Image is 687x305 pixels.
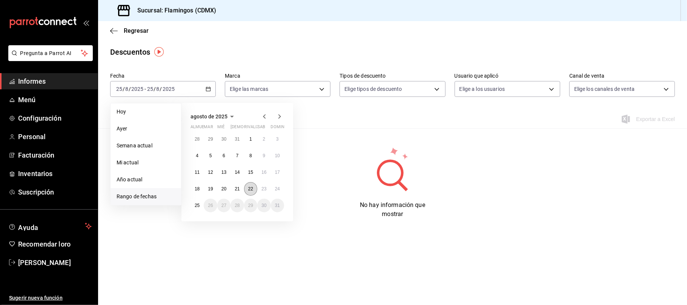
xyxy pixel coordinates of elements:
[574,86,635,92] font: Elige los canales de venta
[191,112,237,121] button: agosto de 2025
[236,153,239,158] font: 7
[125,86,129,92] input: --
[208,203,213,208] abbr: 26 de agosto de 2025
[196,153,198,158] abbr: 4 de agosto de 2025
[235,186,240,192] font: 21
[124,27,149,34] font: Regresar
[5,55,93,63] a: Pregunta a Parrot AI
[569,73,605,79] font: Canal de venta
[196,153,198,158] font: 4
[154,86,156,92] font: /
[263,153,265,158] abbr: 9 de agosto de 2025
[204,166,217,179] button: 12 de agosto de 2025
[275,170,280,175] abbr: 17 de agosto de 2025
[261,186,266,192] font: 23
[460,86,505,92] font: Elige a los usuarios
[261,170,266,175] font: 16
[257,199,270,212] button: 30 de agosto de 2025
[217,199,231,212] button: 27 de agosto de 2025
[204,124,213,132] abbr: martes
[225,73,240,79] font: Marca
[117,176,142,182] font: Año actual
[230,86,268,92] font: Elige las marcas
[195,186,200,192] abbr: 18 de agosto de 2025
[195,203,200,208] abbr: 25 de agosto de 2025
[235,203,240,208] abbr: 28 de agosto de 2025
[235,170,240,175] font: 14
[18,188,54,196] font: Suscripción
[217,149,231,162] button: 6 de agosto de 2025
[191,166,204,179] button: 11 de agosto de 2025
[261,203,266,208] abbr: 30 de agosto de 2025
[244,132,257,146] button: 1 de agosto de 2025
[217,124,224,132] abbr: miércoles
[144,86,146,92] font: -
[231,124,275,129] font: [DEMOGRAPHIC_DATA]
[116,86,123,92] input: --
[244,199,257,212] button: 29 de agosto de 2025
[231,199,244,212] button: 28 de agosto de 2025
[271,149,284,162] button: 10 de agosto de 2025
[110,27,149,34] button: Regresar
[191,124,213,132] abbr: lunes
[195,170,200,175] abbr: 11 de agosto de 2025
[344,86,402,92] font: Elige tipos de descuento
[248,186,253,192] abbr: 22 de agosto de 2025
[154,47,164,57] img: Marcador de información sobre herramientas
[217,132,231,146] button: 30 de julio de 2025
[18,259,71,267] font: [PERSON_NAME]
[249,153,252,158] font: 8
[248,203,253,208] abbr: 29 de agosto de 2025
[18,170,52,178] font: Inventarios
[18,240,71,248] font: Recomendar loro
[217,182,231,196] button: 20 de agosto de 2025
[271,199,284,212] button: 31 de agosto de 2025
[221,203,226,208] abbr: 27 de agosto de 2025
[235,186,240,192] abbr: 21 de agosto de 2025
[236,153,239,158] abbr: 7 de agosto de 2025
[257,182,270,196] button: 23 de agosto de 2025
[162,86,175,92] input: ----
[191,182,204,196] button: 18 de agosto de 2025
[221,186,226,192] abbr: 20 de agosto de 2025
[263,136,265,142] abbr: 2 de agosto de 2025
[223,153,225,158] abbr: 6 de agosto de 2025
[244,124,265,129] font: rivalizar
[275,153,280,158] abbr: 10 de agosto de 2025
[248,186,253,192] font: 22
[455,73,498,79] font: Usuario que aplicó
[195,203,200,208] font: 25
[18,133,46,141] font: Personal
[147,86,154,92] input: --
[208,170,213,175] font: 12
[191,124,213,129] font: almuerzo
[195,186,200,192] font: 18
[191,199,204,212] button: 25 de agosto de 2025
[248,203,253,208] font: 29
[276,136,279,142] font: 3
[204,182,217,196] button: 19 de agosto de 2025
[195,136,200,142] abbr: 28 de julio de 2025
[261,170,266,175] abbr: 16 de agosto de 2025
[204,132,217,146] button: 29 de julio de 2025
[248,170,253,175] font: 15
[191,113,227,120] font: agosto de 2025
[249,136,252,142] abbr: 1 de agosto de 2025
[204,124,213,129] font: mar
[204,199,217,212] button: 26 de agosto de 2025
[18,114,61,122] font: Configuración
[231,149,244,162] button: 7 de agosto de 2025
[257,124,265,129] font: sab
[235,170,240,175] abbr: 14 de agosto de 2025
[244,149,257,162] button: 8 de agosto de 2025
[271,182,284,196] button: 24 de agosto de 2025
[129,86,131,92] font: /
[231,132,244,146] button: 31 de julio de 2025
[117,193,157,199] font: Rango de fechas
[209,153,212,158] abbr: 5 de agosto de 2025
[261,203,266,208] font: 30
[223,153,225,158] font: 6
[271,132,284,146] button: 3 de agosto de 2025
[257,149,270,162] button: 9 de agosto de 2025
[221,136,226,142] abbr: 30 de julio de 2025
